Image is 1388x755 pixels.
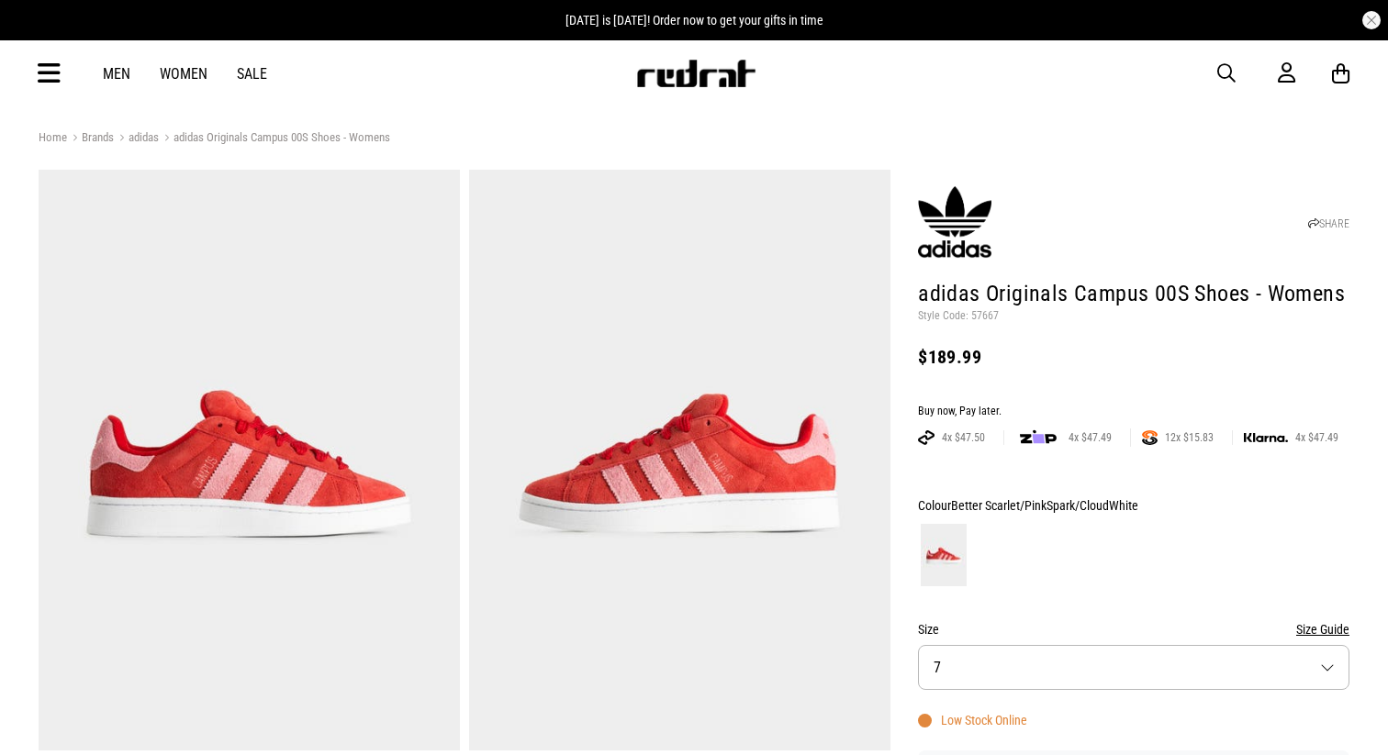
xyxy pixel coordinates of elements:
img: Adidas Originals Campus 00s Shoes - Womens in Red [39,170,460,750]
div: Size [918,618,1349,640]
a: adidas [114,130,159,148]
div: Low Stock Online [918,713,1027,727]
img: Better Scarlet/PinkSpark/CloudWhite [921,524,967,586]
img: adidas [918,185,991,259]
span: 4x $47.49 [1288,430,1346,445]
div: $189.99 [918,346,1349,368]
h1: adidas Originals Campus 00S Shoes - Womens [918,280,1349,309]
span: 4x $47.49 [1061,430,1119,445]
span: Better Scarlet/PinkSpark/CloudWhite [951,498,1138,513]
span: [DATE] is [DATE]! Order now to get your gifts in time [565,13,823,28]
a: Sale [237,65,267,83]
button: Size Guide [1296,618,1349,640]
div: Colour [918,494,1349,516]
a: Men [103,65,130,83]
img: AFTERPAY [918,430,935,445]
img: zip [1020,428,1057,447]
a: SHARE [1308,217,1349,230]
a: Home [39,130,67,144]
span: 12x $15.83 [1158,430,1221,445]
div: Buy now, Pay later. [918,405,1349,419]
img: KLARNA [1244,433,1288,443]
a: adidas Originals Campus 00S Shoes - Womens [159,130,390,148]
span: 7 [934,659,941,676]
p: Style Code: 57667 [918,309,1349,324]
img: SPLITPAY [1142,430,1158,445]
a: Brands [67,130,114,148]
img: Redrat logo [635,60,756,87]
button: 7 [918,645,1349,690]
span: 4x $47.50 [935,430,992,445]
a: Women [160,65,207,83]
img: Adidas Originals Campus 00s Shoes - Womens in Red [469,170,890,750]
